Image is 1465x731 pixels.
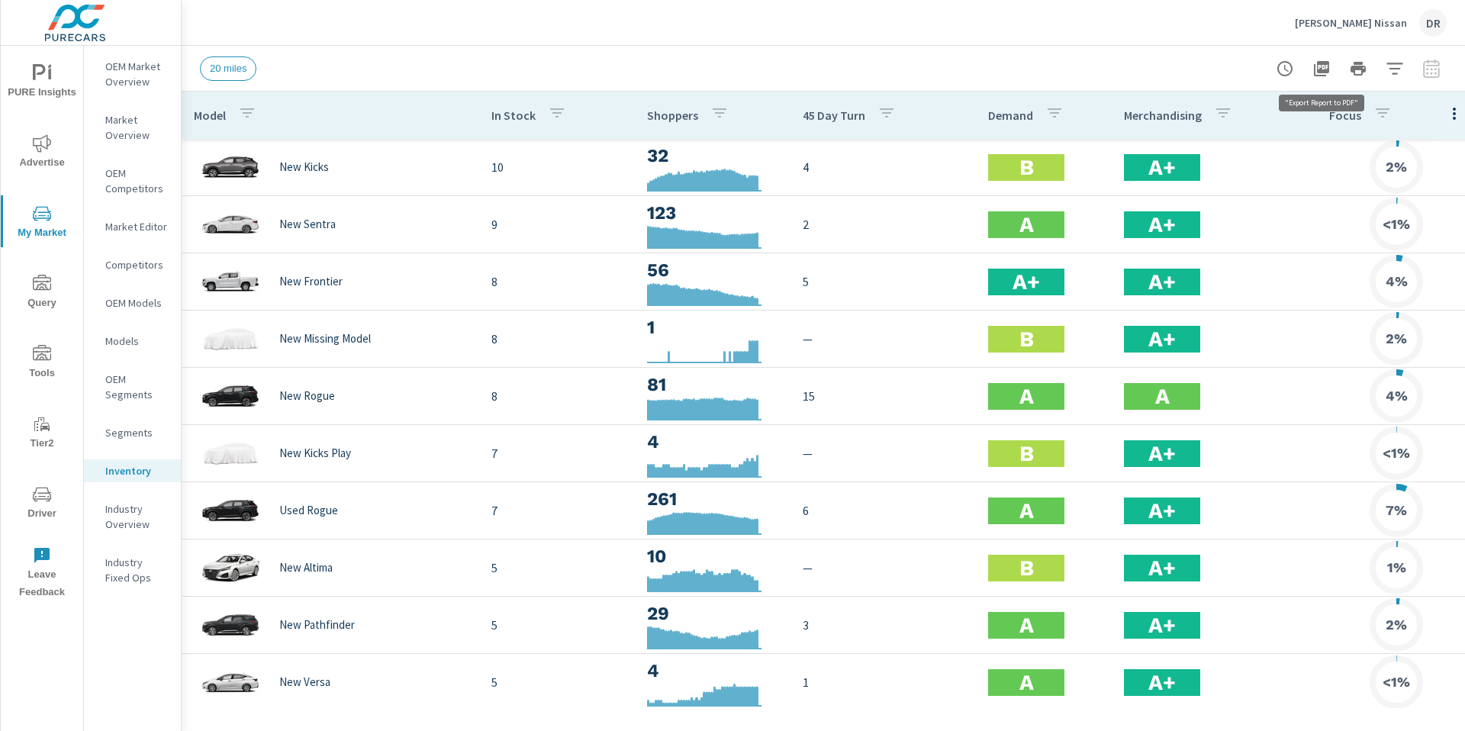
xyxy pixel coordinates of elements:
[1383,217,1410,232] h6: <1%
[1386,503,1407,518] h6: 7%
[200,144,261,190] img: glamour
[1124,108,1202,123] p: Merchandising
[647,200,778,226] h3: 123
[279,561,333,575] p: New Altima
[647,314,778,340] h3: 1
[1148,612,1176,639] h2: A+
[5,64,79,101] span: PURE Insights
[491,673,623,691] p: 5
[105,219,169,234] p: Market Editor
[1387,560,1406,575] h6: 1%
[200,430,261,476] img: glamour
[5,546,79,601] span: Leave Feedback
[647,108,698,123] p: Shoppers
[200,545,261,591] img: glamour
[647,372,778,398] h3: 81
[279,618,355,632] p: New Pathfinder
[491,158,623,176] p: 10
[1329,108,1361,123] p: Focus
[105,425,169,440] p: Segments
[1148,326,1176,353] h2: A+
[1013,269,1040,295] h2: A+
[1148,555,1176,581] h2: A+
[105,59,169,89] p: OEM Market Overview
[84,368,181,406] div: OEM Segments
[105,333,169,349] p: Models
[1419,9,1447,37] div: DR
[200,659,261,705] img: glamour
[1019,440,1034,467] h2: B
[105,372,169,402] p: OEM Segments
[84,162,181,200] div: OEM Competitors
[803,108,865,123] p: 45 Day Turn
[105,501,169,532] p: Industry Overview
[647,429,778,455] h3: 4
[194,108,226,123] p: Model
[84,459,181,482] div: Inventory
[803,616,964,634] p: 3
[1019,154,1034,181] h2: B
[1148,211,1176,238] h2: A+
[105,257,169,272] p: Competitors
[1295,16,1407,30] p: [PERSON_NAME] Nissan
[84,253,181,276] div: Competitors
[1148,669,1176,696] h2: A+
[84,330,181,353] div: Models
[1148,269,1176,295] h2: A+
[84,498,181,536] div: Industry Overview
[647,143,778,169] h3: 32
[1019,669,1034,696] h2: A
[491,501,623,520] p: 7
[1386,388,1408,404] h6: 4%
[1019,555,1034,581] h2: B
[647,601,778,626] h3: 29
[491,616,623,634] p: 5
[279,275,343,288] p: New Frontier
[84,291,181,314] div: OEM Models
[803,158,964,176] p: 4
[1386,617,1407,633] h6: 2%
[647,486,778,512] h3: 261
[803,501,964,520] p: 6
[84,55,181,93] div: OEM Market Overview
[105,166,169,196] p: OEM Competitors
[200,259,261,304] img: glamour
[1386,274,1408,289] h6: 4%
[1148,440,1176,467] h2: A+
[200,201,261,247] img: glamour
[279,504,338,517] p: Used Rogue
[1148,154,1176,181] h2: A+
[1386,159,1407,175] h6: 2%
[279,160,329,174] p: New Kicks
[105,295,169,311] p: OEM Models
[803,330,964,348] p: —
[279,675,330,689] p: New Versa
[84,108,181,147] div: Market Overview
[84,215,181,238] div: Market Editor
[647,257,778,283] h3: 56
[200,488,261,533] img: glamour
[491,330,623,348] p: 8
[491,215,623,233] p: 9
[200,602,261,648] img: glamour
[279,332,371,346] p: New Missing Model
[1,46,83,607] div: nav menu
[988,108,1033,123] p: Demand
[105,463,169,478] p: Inventory
[5,415,79,452] span: Tier2
[5,275,79,312] span: Query
[1386,331,1407,346] h6: 2%
[5,204,79,242] span: My Market
[5,485,79,523] span: Driver
[491,444,623,462] p: 7
[1383,446,1410,461] h6: <1%
[1019,498,1034,524] h2: A
[1148,498,1176,524] h2: A+
[1383,675,1410,690] h6: <1%
[200,316,261,362] img: glamour
[201,63,256,74] span: 20 miles
[200,373,261,419] img: glamour
[84,551,181,589] div: Industry Fixed Ops
[105,555,169,585] p: Industry Fixed Ops
[1155,383,1170,410] h2: A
